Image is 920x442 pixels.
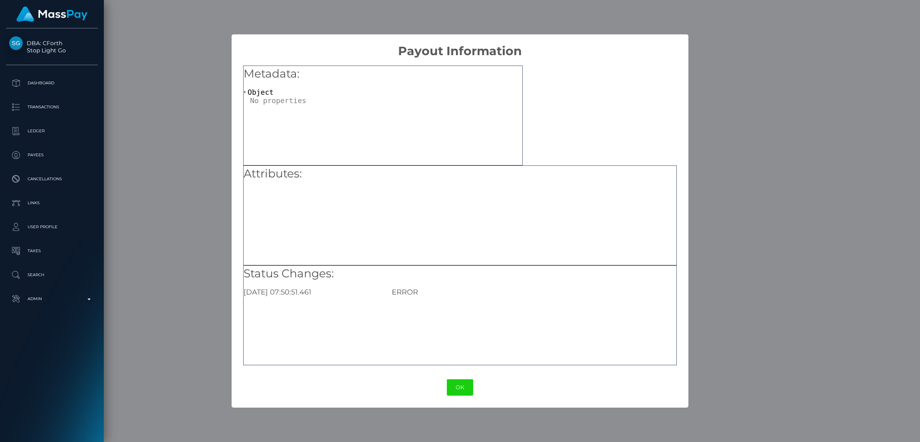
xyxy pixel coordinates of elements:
div: [DATE] 07:50:51.461 [238,288,386,297]
p: Dashboard [9,77,95,89]
button: OK [447,379,473,396]
p: Taxes [9,245,95,257]
span: DBA: CForth Stop Light Go [6,40,98,54]
img: Stop Light Go [9,36,23,50]
h2: Payout Information [232,34,688,58]
p: Cancellations [9,173,95,185]
h5: Status Changes: [244,266,676,282]
p: User Profile [9,221,95,233]
p: Admin [9,293,95,305]
p: Links [9,197,95,209]
p: Payees [9,149,95,161]
h5: Attributes: [244,166,676,182]
img: MassPay Logo [16,6,87,22]
div: ERROR [386,288,682,297]
p: Transactions [9,101,95,113]
p: Ledger [9,125,95,137]
p: Search [9,269,95,281]
h5: Metadata: [244,66,522,82]
span: Object [248,88,274,96]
